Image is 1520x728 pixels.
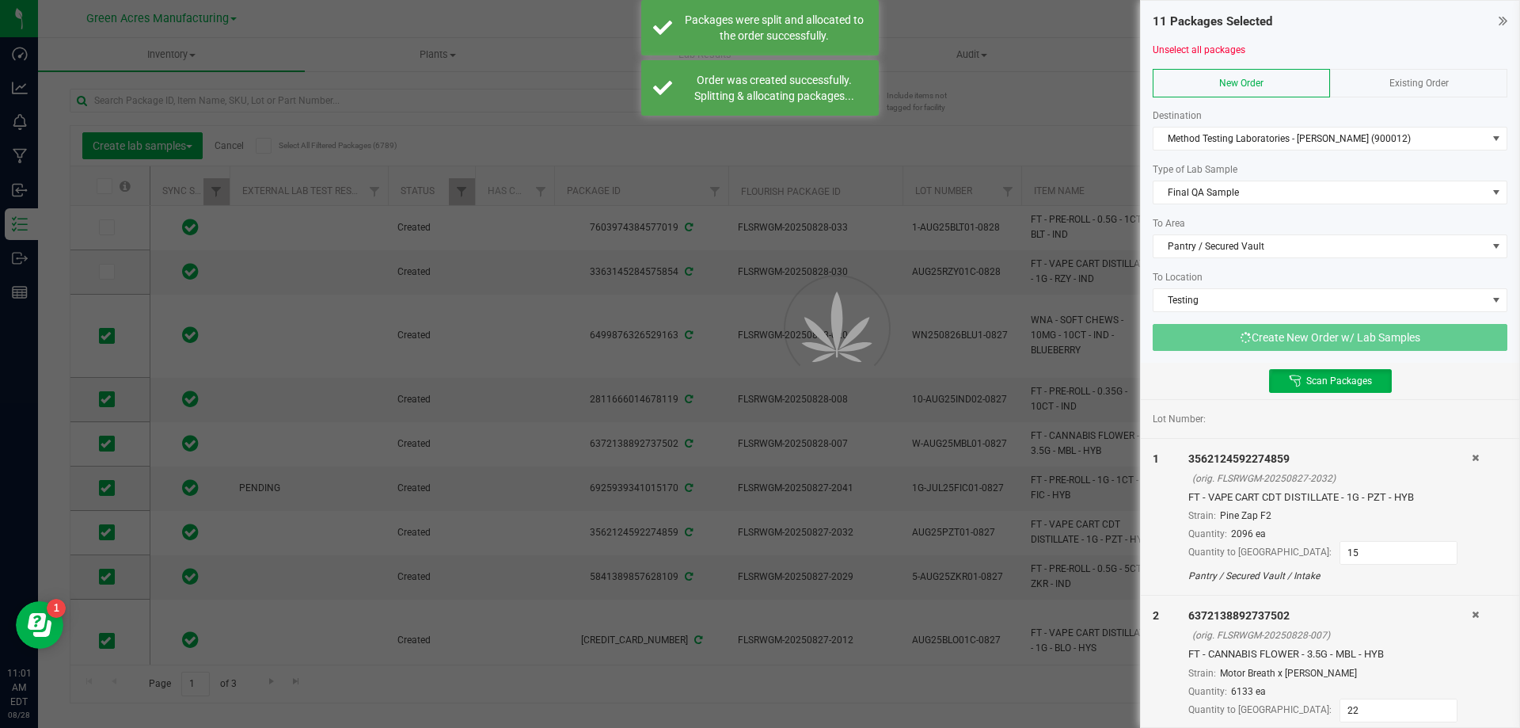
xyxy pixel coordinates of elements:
span: Strain: [1188,510,1216,521]
span: Existing Order [1389,78,1449,89]
span: Quantity to [GEOGRAPHIC_DATA]: [1188,704,1332,715]
iframe: Resource center unread badge [47,599,66,618]
span: Motor Breath x [PERSON_NAME] [1220,668,1357,679]
span: Final QA Sample [1153,181,1487,204]
span: 2 [1153,609,1159,622]
div: 6372138892737502 [1188,608,1472,624]
div: (orig. FLSRWGM-20250828-007) [1192,628,1472,642]
span: To Area [1153,218,1185,229]
span: 1 [1153,452,1159,465]
span: To Location [1153,272,1203,283]
span: Scan Packages [1306,375,1372,387]
span: Strain: [1188,668,1216,679]
input: 0 [1340,542,1457,564]
span: Pine Zap F2 [1220,510,1271,521]
span: Lot Number: [1153,412,1206,426]
span: Quantity: [1188,686,1227,697]
button: Scan Packages [1269,369,1392,393]
span: Testing [1153,289,1487,311]
div: Order was created successfully. Splitting & allocating packages... [681,72,867,104]
span: Quantity: [1188,528,1227,539]
div: FT - CANNABIS FLOWER - 3.5G - MBL - HYB [1188,646,1472,662]
span: Pantry / Secured Vault [1153,235,1487,257]
div: Pantry / Secured Vault / Intake [1188,569,1472,583]
span: Quantity to [GEOGRAPHIC_DATA]: [1188,547,1332,558]
span: 2096 ea [1231,528,1266,539]
iframe: Resource center [16,601,63,649]
span: New Order [1219,78,1263,89]
span: Destination [1153,110,1202,121]
div: Packages were split and allocated to the order successfully. [681,12,867,44]
span: Type of Lab Sample [1153,164,1237,175]
span: 6133 ea [1231,686,1266,697]
div: FT - VAPE CART CDT DISTILLATE - 1G - PZT - HYB [1188,490,1472,505]
a: Unselect all packages [1153,44,1245,55]
span: Method Testing Laboratories - [PERSON_NAME] (900012) [1153,128,1487,150]
input: 0 [1340,699,1457,722]
div: (orig. FLSRWGM-20250827-2032) [1192,471,1472,486]
div: 3562124592274859 [1188,451,1472,467]
button: Create New Order w/ Lab Samples [1153,324,1507,351]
